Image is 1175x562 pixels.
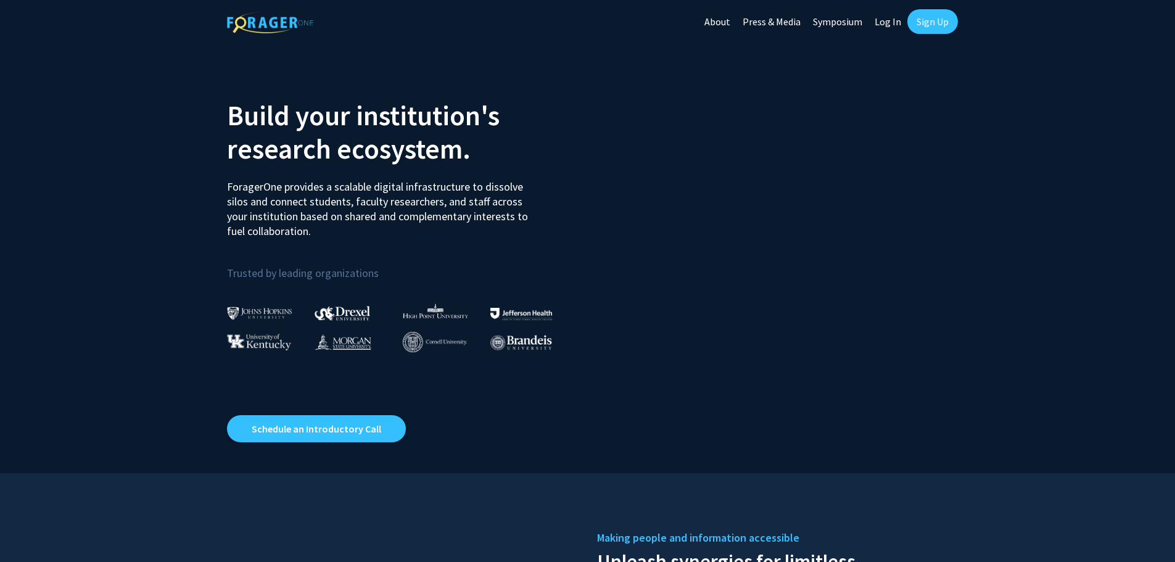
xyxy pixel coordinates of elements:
[403,304,468,318] img: High Point University
[227,12,313,33] img: ForagerOne Logo
[227,99,579,165] h2: Build your institution's research ecosystem.
[490,335,552,350] img: Brandeis University
[227,307,292,320] img: Johns Hopkins University
[907,9,958,34] a: Sign Up
[227,170,537,239] p: ForagerOne provides a scalable digital infrastructure to dissolve silos and connect students, fac...
[315,334,371,350] img: Morgan State University
[315,306,370,320] img: Drexel University
[227,415,406,442] a: Opens in a new tab
[597,529,949,547] h5: Making people and information accessible
[227,249,579,283] p: Trusted by leading organizations
[227,334,291,350] img: University of Kentucky
[403,332,467,352] img: Cornell University
[490,308,552,320] img: Thomas Jefferson University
